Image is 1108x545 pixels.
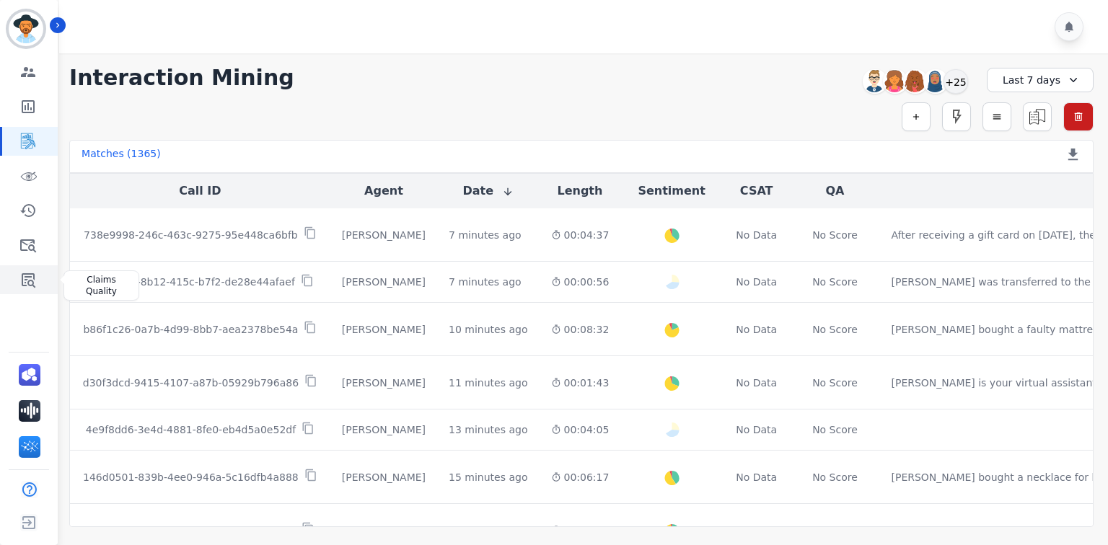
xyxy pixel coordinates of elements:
[812,422,858,437] div: No Score
[463,182,514,200] button: Date
[734,422,779,437] div: No Data
[179,182,221,200] button: Call ID
[69,65,294,91] h1: Interaction Mining
[449,275,522,289] div: 7 minutes ago
[449,422,527,437] div: 13 minutes ago
[9,12,43,46] img: Bordered avatar
[551,422,610,437] div: 00:04:05
[449,322,527,337] div: 10 minutes ago
[734,376,779,390] div: No Data
[551,228,610,242] div: 00:04:37
[551,322,610,337] div: 00:08:32
[987,68,1094,92] div: Last 7 days
[551,470,610,484] div: 00:06:17
[557,182,602,200] button: Length
[734,470,779,484] div: No Data
[84,228,298,242] p: 738e9998-246c-463c-9275-95e448ca6bfb
[83,322,298,337] p: b86f1c26-0a7b-4d99-8bb7-aea2378be54a
[551,275,610,289] div: 00:00:56
[734,275,779,289] div: No Data
[86,422,296,437] p: 4e9f8dd6-3e4d-4881-8fe0-eb4d5a0e52df
[342,523,426,538] div: [PERSON_NAME]
[342,470,426,484] div: [PERSON_NAME]
[87,275,295,289] p: b7634bec-8b12-415c-b7f2-de28e44afaef
[82,146,161,167] div: Matches ( 1365 )
[551,376,610,390] div: 00:01:43
[449,376,527,390] div: 11 minutes ago
[812,376,858,390] div: No Score
[638,182,705,200] button: Sentiment
[449,470,527,484] div: 15 minutes ago
[812,275,858,289] div: No Score
[734,523,779,538] div: No Data
[812,228,858,242] div: No Score
[449,228,522,242] div: 7 minutes ago
[812,322,858,337] div: No Score
[449,523,527,538] div: 15 minutes ago
[342,322,426,337] div: [PERSON_NAME]
[83,376,299,390] p: d30f3dcd-9415-4107-a87b-05929b796a86
[944,69,968,94] div: +25
[364,182,403,200] button: Agent
[812,523,858,538] div: No Score
[740,182,773,200] button: CSAT
[83,470,299,484] p: 146d0501-839b-4ee0-946a-5c16dfb4a888
[825,182,844,200] button: QA
[812,470,858,484] div: No Score
[734,228,779,242] div: No Data
[342,376,426,390] div: [PERSON_NAME]
[342,228,426,242] div: [PERSON_NAME]
[734,322,779,337] div: No Data
[342,275,426,289] div: [PERSON_NAME]
[86,523,296,538] p: cf18dcec-4761-4c90-8bf2-5ab4d9e3494b
[342,422,426,437] div: [PERSON_NAME]
[551,523,610,538] div: 00:01:19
